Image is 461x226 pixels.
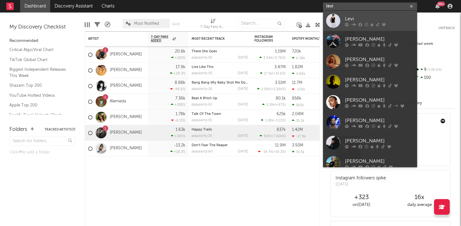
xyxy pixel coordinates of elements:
[261,88,270,91] span: 2.05k
[238,19,285,28] input: Search...
[192,119,212,122] div: popularity: 55
[85,16,90,34] div: Edit Columns
[238,72,248,75] div: [DATE]
[176,128,185,132] div: 1.63k
[292,49,301,54] div: 720k
[413,66,455,74] div: 9
[94,16,100,34] div: Filters
[265,119,273,122] span: 1.28k
[151,35,171,43] span: 7-Day Fans Added
[9,136,75,146] input: Search for folders...
[336,182,386,188] div: [DATE]
[110,99,126,104] a: Alemeda
[9,126,27,133] div: Folders
[271,88,285,91] span: +2.26k %
[277,128,286,132] div: 837k
[345,157,414,165] div: [PERSON_NAME]
[259,56,286,60] div: ( )
[264,72,272,75] span: 17.1k
[260,134,286,138] div: ( )
[238,134,248,138] div: [DATE]
[176,65,185,69] div: 17.9k
[105,16,110,34] div: A&R Pipeline
[192,87,212,91] div: popularity: 26
[292,119,305,123] div: 35.2k
[175,96,185,100] div: 7.36k
[192,65,248,69] div: Live Like This
[273,72,285,75] span: +33.6 %
[260,71,286,75] div: ( )
[171,103,185,107] div: +338 %
[9,37,75,45] div: Recommended
[323,31,417,51] a: [PERSON_NAME]
[292,96,301,100] div: 858k
[9,102,69,109] a: Apple Top 200
[171,134,185,138] div: +365 %
[192,112,248,116] div: Talk Of The Town
[172,23,180,26] button: Save
[200,23,225,31] div: 7-Day Fans Added (7-Day Fans Added)
[435,4,440,9] button: 99+
[292,103,304,107] div: 562k
[323,92,417,112] a: [PERSON_NAME]
[323,11,417,31] a: Levi
[192,128,212,131] a: Happy Trails
[9,23,75,31] div: My Discovery Checklist
[292,37,339,41] div: Spotify Monthly Listeners
[9,46,69,53] a: Critical Algo/Viral Chart
[170,150,185,154] div: +18.3 %
[45,128,75,131] button: Tracked Artists(7)
[261,118,286,122] div: ( )
[292,87,305,91] div: -176k
[174,143,185,147] div: -13.2k
[292,143,303,147] div: 3.93M
[238,87,248,91] div: [DATE]
[238,119,248,122] div: [DATE]
[332,201,390,209] div: on [DATE]
[345,35,414,43] div: [PERSON_NAME]
[192,81,288,85] a: Bang Bang (My Baby Shot Me Down) [Live] - 2025 Remaster
[345,76,414,84] div: [PERSON_NAME]
[323,3,417,10] input: Search for artists
[277,112,286,116] div: 625k
[292,65,303,69] div: 1.82M
[438,25,455,31] button: Untrack
[292,112,304,116] div: 2.04M
[170,87,185,91] div: -46.6 %
[292,81,302,85] div: 11.7M
[192,37,239,41] div: Most Recent Track
[134,22,159,26] span: Most Notified
[192,144,248,147] div: Don't Fear The Reaper
[258,150,286,154] div: ( )
[192,134,212,138] div: popularity: 25
[292,150,305,154] div: 33.5k
[323,72,417,92] a: [PERSON_NAME]
[9,82,69,89] a: Shazam Top 200
[263,56,273,60] span: 3.94k
[292,56,305,60] div: 6.58k
[9,149,75,156] div: Click to add a folder.
[110,130,142,136] a: [PERSON_NAME]
[9,66,69,79] a: Biggest Independent Releases This Week
[170,71,185,75] div: +29.3 %
[9,56,69,63] a: TikTok Global Chart
[192,72,212,75] div: popularity: 50
[262,150,272,154] span: -14.7k
[276,96,286,100] div: 80.1k
[345,96,414,104] div: [PERSON_NAME]
[192,103,212,106] div: popularity: 61
[276,103,285,107] span: +97 %
[345,117,414,124] div: [PERSON_NAME]
[275,143,286,147] div: 11.9M
[175,49,185,54] div: 20.8k
[336,175,386,182] div: Instagram followers spike
[192,128,248,131] div: Happy Trails
[262,103,286,107] div: ( )
[323,153,417,173] a: [PERSON_NAME]
[238,103,248,106] div: [DATE]
[110,83,142,89] a: [PERSON_NAME]
[192,50,248,53] div: There She Goes
[192,65,214,69] a: Live Like This
[110,115,142,120] a: [PERSON_NAME]
[275,49,286,54] div: 1.19M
